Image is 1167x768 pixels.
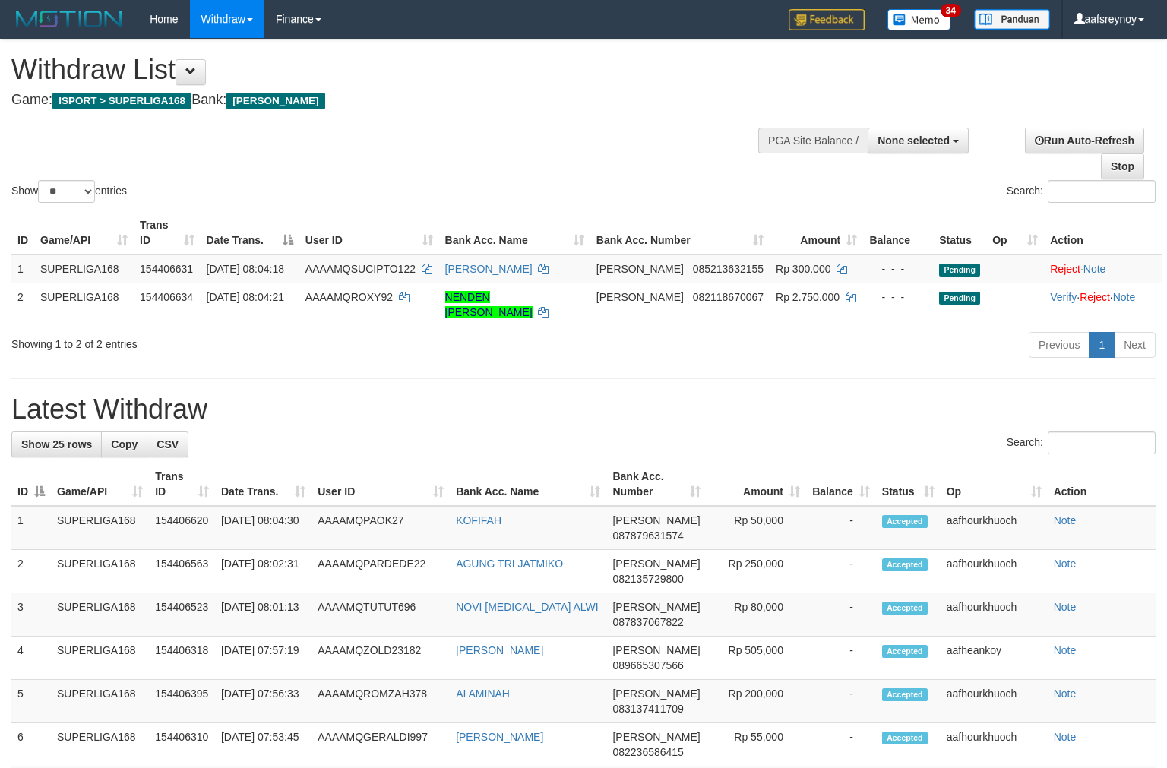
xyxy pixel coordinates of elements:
[876,463,941,506] th: Status: activate to sort column ascending
[11,550,51,593] td: 2
[207,263,284,275] span: [DATE] 08:04:18
[1080,291,1110,303] a: Reject
[140,291,193,303] span: 154406634
[806,463,876,506] th: Balance: activate to sort column ascending
[933,211,986,254] th: Status
[806,723,876,766] td: -
[11,254,34,283] td: 1
[11,55,763,85] h1: Withdraw List
[1050,263,1080,275] a: Reject
[157,438,179,450] span: CSV
[806,680,876,723] td: -
[312,680,450,723] td: AAAAMQROMZAH378
[776,291,840,303] span: Rp 2.750.000
[806,550,876,593] td: -
[758,128,868,153] div: PGA Site Balance /
[974,9,1050,30] img: panduan.png
[1025,128,1144,153] a: Run Auto-Refresh
[606,463,706,506] th: Bank Acc. Number: activate to sort column ascending
[806,506,876,550] td: -
[1044,211,1162,254] th: Action
[612,746,683,758] span: Copy 082236586415 to clipboard
[312,593,450,637] td: AAAAMQTUTUT696
[612,601,700,613] span: [PERSON_NAME]
[445,263,533,275] a: [PERSON_NAME]
[312,550,450,593] td: AAAAMQPARDEDE22
[1054,731,1077,743] a: Note
[612,703,683,715] span: Copy 083137411709 to clipboard
[941,550,1048,593] td: aafhourkhuoch
[149,680,215,723] td: 154406395
[11,180,127,203] label: Show entries
[51,637,149,680] td: SUPERLIGA168
[941,463,1048,506] th: Op: activate to sort column ascending
[1054,514,1077,526] a: Note
[1029,332,1090,358] a: Previous
[941,4,961,17] span: 34
[707,506,806,550] td: Rp 50,000
[939,292,980,305] span: Pending
[11,593,51,637] td: 3
[456,601,598,613] a: NOVI [MEDICAL_DATA] ALWI
[11,93,763,108] h4: Game: Bank:
[456,514,501,526] a: KOFIFAH
[941,506,1048,550] td: aafhourkhuoch
[1054,644,1077,656] a: Note
[1114,332,1156,358] a: Next
[305,263,416,275] span: AAAAMQSUCIPTO122
[1048,463,1156,506] th: Action
[11,506,51,550] td: 1
[707,550,806,593] td: Rp 250,000
[51,506,149,550] td: SUPERLIGA168
[101,431,147,457] a: Copy
[34,211,134,254] th: Game/API: activate to sort column ascending
[707,593,806,637] td: Rp 80,000
[51,723,149,766] td: SUPERLIGA168
[149,593,215,637] td: 154406523
[149,723,215,766] td: 154406310
[1044,254,1162,283] td: ·
[215,506,312,550] td: [DATE] 08:04:30
[1048,431,1156,454] input: Search:
[450,463,606,506] th: Bank Acc. Name: activate to sort column ascending
[806,593,876,637] td: -
[215,723,312,766] td: [DATE] 07:53:45
[215,550,312,593] td: [DATE] 08:02:31
[11,637,51,680] td: 4
[939,264,980,277] span: Pending
[312,463,450,506] th: User ID: activate to sort column ascending
[11,723,51,766] td: 6
[1054,558,1077,570] a: Note
[869,261,927,277] div: - - -
[776,263,830,275] span: Rp 300.000
[305,291,393,303] span: AAAAMQROXY92
[215,680,312,723] td: [DATE] 07:56:33
[612,644,700,656] span: [PERSON_NAME]
[882,558,928,571] span: Accepted
[1054,687,1077,700] a: Note
[149,463,215,506] th: Trans ID: activate to sort column ascending
[707,637,806,680] td: Rp 505,000
[1089,332,1115,358] a: 1
[149,550,215,593] td: 154406563
[986,211,1044,254] th: Op: activate to sort column ascending
[38,180,95,203] select: Showentries
[882,732,928,744] span: Accepted
[147,431,188,457] a: CSV
[707,723,806,766] td: Rp 55,000
[312,506,450,550] td: AAAAMQPAOK27
[1007,180,1156,203] label: Search:
[1101,153,1144,179] a: Stop
[215,463,312,506] th: Date Trans.: activate to sort column ascending
[612,616,683,628] span: Copy 087837067822 to clipboard
[11,283,34,326] td: 2
[590,211,770,254] th: Bank Acc. Number: activate to sort column ascending
[707,463,806,506] th: Amount: activate to sort column ascending
[34,283,134,326] td: SUPERLIGA168
[149,637,215,680] td: 154406318
[941,637,1048,680] td: aafheankoy
[51,463,149,506] th: Game/API: activate to sort column ascending
[882,602,928,615] span: Accepted
[596,263,684,275] span: [PERSON_NAME]
[456,687,510,700] a: AI AMINAH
